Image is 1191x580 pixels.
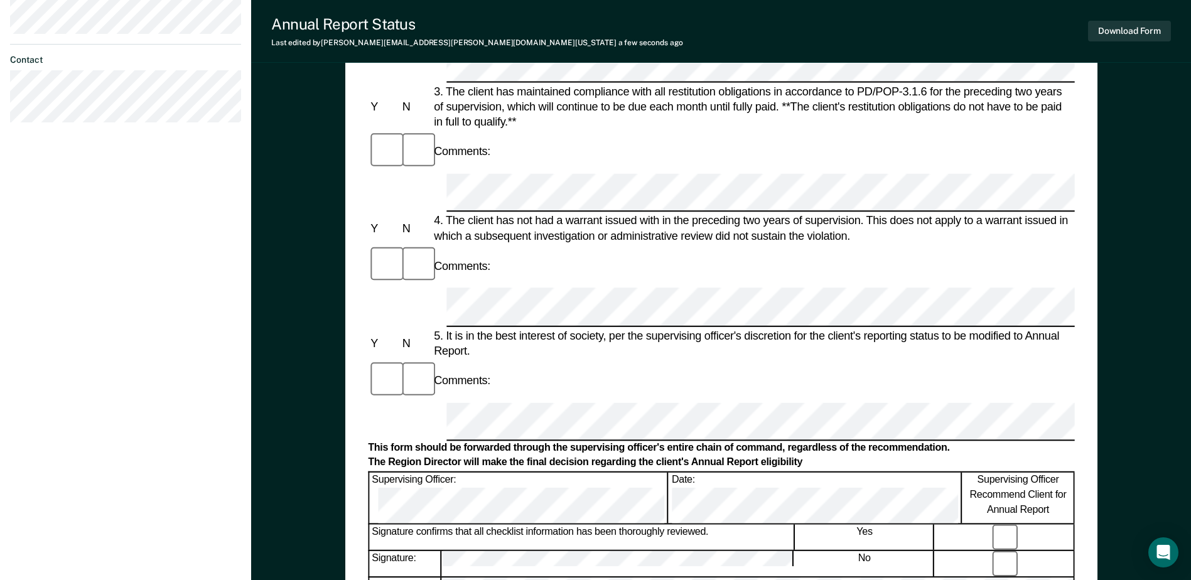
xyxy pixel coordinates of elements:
span: a few seconds ago [618,38,683,47]
div: Signature confirms that all checklist information has been thoroughly reviewed. [369,524,794,550]
div: N [399,335,431,350]
div: Y [368,221,399,236]
div: 5. It is in the best interest of society, per the supervising officer's discretion for the client... [431,328,1075,358]
div: The Region Director will make the final decision regarding the client's Annual Report eligibility [368,456,1074,470]
div: Last edited by [PERSON_NAME][EMAIL_ADDRESS][PERSON_NAME][DOMAIN_NAME][US_STATE] [271,38,683,47]
div: Yes [795,524,934,550]
div: No [795,551,934,577]
div: Comments: [431,373,493,388]
div: Supervising Officer: [369,472,668,523]
div: N [399,99,431,114]
dt: Contact [10,55,241,65]
div: Y [368,335,399,350]
div: Open Intercom Messenger [1148,537,1178,567]
div: Signature: [369,551,441,577]
div: Date: [669,472,961,523]
div: Comments: [431,259,493,274]
div: Y [368,99,399,114]
div: N [399,221,431,236]
div: Supervising Officer Recommend Client for Annual Report [962,472,1074,523]
div: 3. The client has maintained compliance with all restitution obligations in accordance to PD/POP-... [431,83,1075,129]
button: Download Form [1088,21,1171,41]
div: Annual Report Status [271,15,683,33]
div: This form should be forwarded through the supervising officer's entire chain of command, regardle... [368,442,1074,455]
div: Comments: [431,144,493,159]
div: 4. The client has not had a warrant issued with in the preceding two years of supervision. This d... [431,213,1075,244]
